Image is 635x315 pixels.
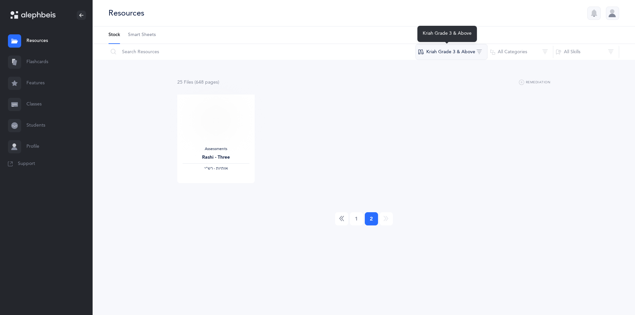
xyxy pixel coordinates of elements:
span: 25 File [177,80,193,85]
a: 2 [365,212,378,225]
input: Search Resources [108,44,416,60]
button: All Categories [487,44,553,60]
a: Previous [335,212,348,225]
span: s [216,80,218,85]
div: Assessments [183,146,249,152]
div: Rashi - Three [183,154,249,161]
span: (648 page ) [194,80,219,85]
button: Kriah Grade 3 & Above [415,44,487,60]
img: Test_Form_-_Blended_Endings_and_Silent_Letters-_Rashi_thumbnail_1703785187.png [197,105,235,136]
span: Smart Sheets [128,32,156,38]
button: All Skills [553,44,619,60]
button: Remediation [519,79,550,87]
span: s [191,80,193,85]
span: ‫אותיות - רש"י‬ [204,166,228,171]
div: Resources [108,8,144,19]
div: Kriah Grade 3 & Above [417,26,477,42]
a: 1 [350,212,363,225]
span: Support [18,161,35,167]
